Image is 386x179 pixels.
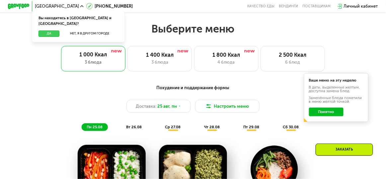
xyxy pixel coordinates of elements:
span: пт 29.08 [244,125,260,129]
div: В даты, выделенные желтым, доступна замена блюд. [309,86,363,93]
div: 4 блюда [200,59,253,65]
div: 2 500 Ккал [266,52,319,58]
div: поставщикам [302,4,331,9]
a: Вендинги [279,4,298,9]
div: Заменённые блюда пометили в меню жёлтой точкой. [309,96,363,104]
div: 3 блюда [133,59,187,65]
div: Заказать [316,144,373,156]
h2: Выберите меню [17,22,369,35]
div: Вы находитесь в [GEOGRAPHIC_DATA] и [GEOGRAPHIC_DATA]? [32,11,124,30]
span: Доставка: [136,103,156,109]
button: Понятно [309,108,344,116]
div: Ваше меню на эту неделю [309,79,363,83]
button: Настроить меню [195,100,260,113]
span: чт 28.08 [204,125,220,129]
div: 1 400 Ккал [133,52,187,58]
span: сб 30.08 [283,125,299,129]
span: [GEOGRAPHIC_DATA] [35,4,79,9]
a: Качество еды [247,4,274,9]
button: Да [39,30,59,37]
div: 1 000 Ккал [67,51,120,58]
button: Нет, я в другом городе [61,30,118,37]
span: вт 26.08 [126,125,142,129]
div: Похудение и поддержание формы [34,85,351,91]
a: [PHONE_NUMBER] [86,3,133,9]
span: 25 авг, пн [157,103,177,109]
div: 1 800 Ккал [200,52,253,58]
span: ср 27.08 [165,125,181,129]
div: 3 блюда [67,59,120,65]
div: 6 блюд [266,59,319,65]
div: Личный кабинет [344,3,378,9]
span: пн 25.08 [87,125,103,129]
